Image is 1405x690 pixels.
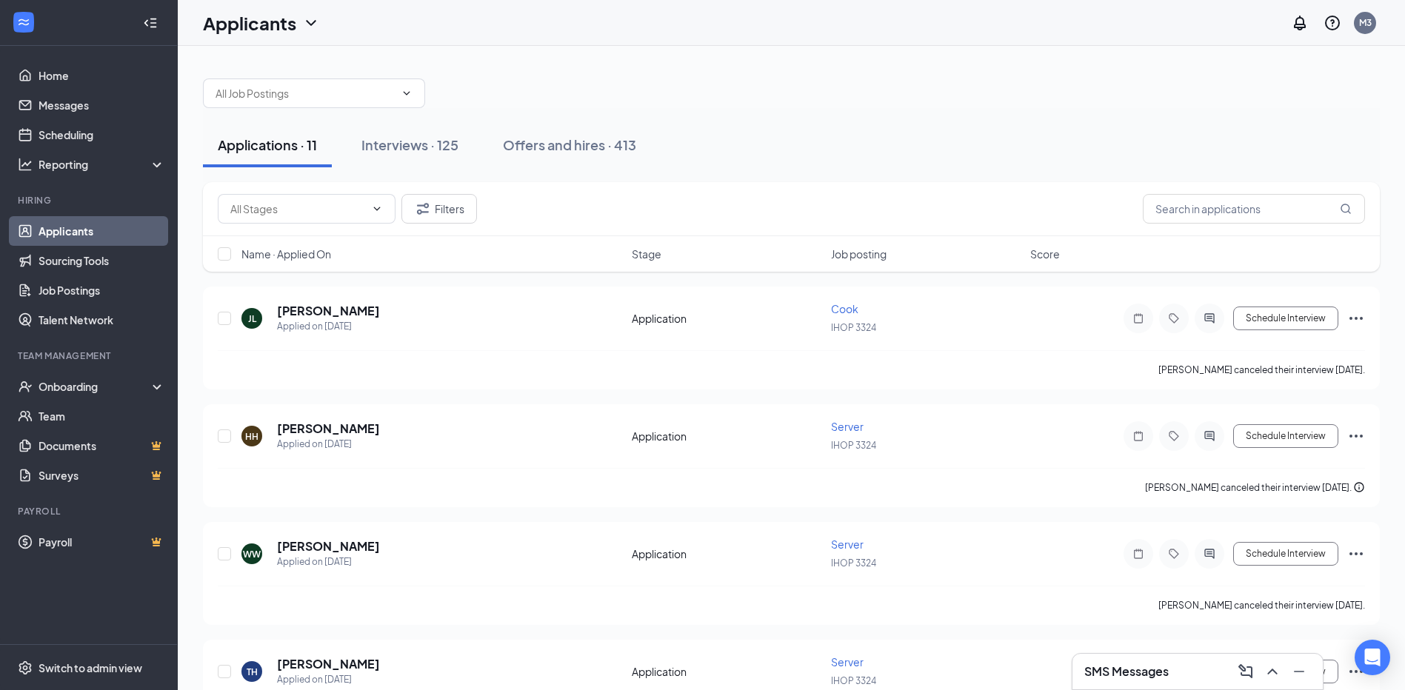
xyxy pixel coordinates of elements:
[401,194,477,224] button: Filter Filters
[18,194,162,207] div: Hiring
[1347,545,1365,563] svg: Ellipses
[1290,663,1308,680] svg: Minimize
[414,200,432,218] svg: Filter
[277,672,380,687] div: Applied on [DATE]
[371,203,383,215] svg: ChevronDown
[143,16,158,30] svg: Collapse
[401,87,413,99] svg: ChevronDown
[1129,312,1147,324] svg: Note
[39,305,165,335] a: Talent Network
[1340,203,1352,215] svg: MagnifyingGlass
[39,120,165,150] a: Scheduling
[1264,663,1281,680] svg: ChevronUp
[1347,663,1365,680] svg: Ellipses
[1324,14,1341,32] svg: QuestionInfo
[831,247,887,261] span: Job posting
[277,538,380,555] h5: [PERSON_NAME]
[1201,548,1218,560] svg: ActiveChat
[18,157,33,172] svg: Analysis
[1234,660,1258,683] button: ComposeMessage
[1165,312,1183,324] svg: Tag
[302,14,320,32] svg: ChevronDown
[632,546,822,561] div: Application
[1158,363,1365,378] div: [PERSON_NAME] canceled their interview [DATE].
[831,440,876,451] span: IHOP 3324
[831,675,876,686] span: IHOP 3324
[831,537,864,551] span: Server
[831,302,858,315] span: Cook
[39,90,165,120] a: Messages
[632,664,822,679] div: Application
[1347,427,1365,445] svg: Ellipses
[277,555,380,569] div: Applied on [DATE]
[39,216,165,246] a: Applicants
[247,666,258,678] div: TH
[1359,16,1372,29] div: M3
[39,61,165,90] a: Home
[1347,309,1365,327] svg: Ellipses
[1129,548,1147,560] svg: Note
[245,430,258,443] div: HH
[831,655,864,669] span: Server
[1233,424,1338,448] button: Schedule Interview
[241,247,331,261] span: Name · Applied On
[632,429,822,443] div: Application
[277,656,380,672] h5: [PERSON_NAME]
[1233,542,1338,566] button: Schedule Interview
[18,505,162,517] div: Payroll
[831,557,876,569] span: IHOP 3324
[277,437,380,452] div: Applied on [DATE]
[1201,430,1218,442] svg: ActiveChat
[277,319,380,334] div: Applied on [DATE]
[1084,663,1169,680] h3: SMS Messages
[1287,660,1311,683] button: Minimize
[831,420,864,433] span: Server
[1165,430,1183,442] svg: Tag
[39,379,153,394] div: Onboarding
[632,247,661,261] span: Stage
[1145,480,1365,495] div: [PERSON_NAME] canceled their interview [DATE].
[248,312,256,325] div: JL
[1261,660,1284,683] button: ChevronUp
[16,15,31,30] svg: WorkstreamLogo
[218,135,317,154] div: Applications · 11
[831,322,876,333] span: IHOP 3324
[39,157,166,172] div: Reporting
[39,527,165,557] a: PayrollCrown
[39,431,165,460] a: DocumentsCrown
[216,85,395,101] input: All Job Postings
[277,421,380,437] h5: [PERSON_NAME]
[1143,194,1365,224] input: Search in applications
[1237,663,1255,680] svg: ComposeMessage
[1129,430,1147,442] svg: Note
[243,548,261,560] div: WW
[39,246,165,275] a: Sourcing Tools
[361,135,458,154] div: Interviews · 125
[1291,14,1309,32] svg: Notifications
[39,460,165,490] a: SurveysCrown
[203,10,296,36] h1: Applicants
[39,660,142,675] div: Switch to admin view
[1030,247,1060,261] span: Score
[1158,598,1365,613] div: [PERSON_NAME] canceled their interview [DATE].
[1355,640,1390,675] div: Open Intercom Messenger
[39,275,165,305] a: Job Postings
[632,311,822,326] div: Application
[18,660,33,675] svg: Settings
[1165,548,1183,560] svg: Tag
[18,349,162,362] div: Team Management
[1201,312,1218,324] svg: ActiveChat
[503,135,636,154] div: Offers and hires · 413
[1233,307,1338,330] button: Schedule Interview
[1353,481,1365,493] svg: Info
[18,379,33,394] svg: UserCheck
[277,303,380,319] h5: [PERSON_NAME]
[230,201,365,217] input: All Stages
[39,401,165,431] a: Team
